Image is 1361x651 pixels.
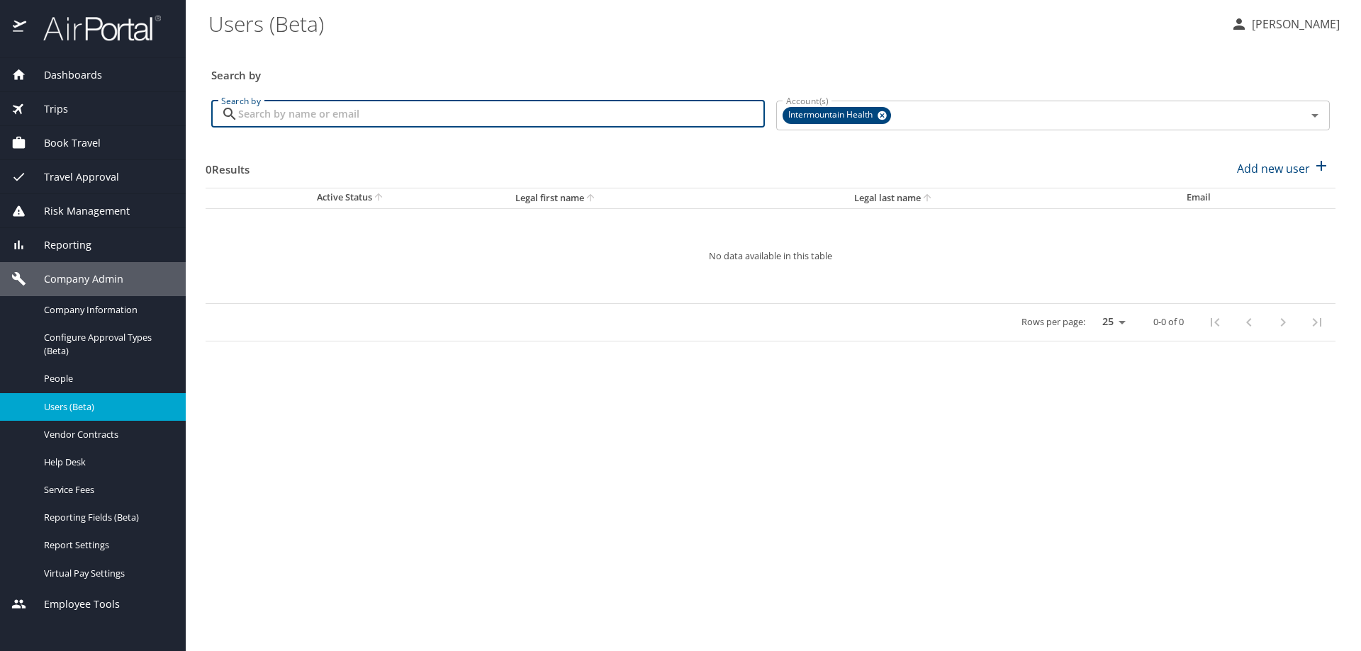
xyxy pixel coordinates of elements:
th: Active Status [206,188,504,208]
span: Reporting [26,237,91,253]
span: Vendor Contracts [44,428,169,441]
button: [PERSON_NAME] [1225,11,1345,37]
th: Legal first name [504,188,844,208]
span: Service Fees [44,483,169,497]
p: Add new user [1237,160,1310,177]
p: [PERSON_NAME] [1248,16,1340,33]
span: Company Admin [26,271,123,287]
span: Book Travel [26,135,101,151]
span: Report Settings [44,538,169,552]
h3: 0 Results [206,153,250,178]
span: Reporting Fields (Beta) [44,511,169,524]
th: Legal last name [843,188,1175,208]
button: Add new user [1231,153,1335,184]
button: sort [372,191,386,205]
span: People [44,372,169,385]
span: Company Information [44,303,169,317]
select: rows per page [1091,312,1131,333]
p: No data available in this table [248,251,1293,261]
span: Virtual Pay Settings [44,567,169,580]
p: Rows per page: [1021,317,1085,327]
span: Employee Tools [26,596,120,612]
div: Intermountain Health [783,107,891,124]
span: Travel Approval [26,169,119,185]
span: Intermountain Health [783,108,881,123]
button: Open [1305,106,1325,125]
button: sort [584,192,598,205]
button: sort [921,192,935,205]
p: 0-0 of 0 [1153,317,1184,327]
span: Risk Management [26,203,130,219]
span: Help Desk [44,455,169,469]
span: Users (Beta) [44,400,169,414]
table: User Search Table [206,188,1335,341]
span: Configure Approval Types (Beta) [44,331,169,358]
img: airportal-logo.png [28,14,161,42]
img: icon-airportal.png [13,14,28,42]
input: Search by name or email [238,101,765,128]
th: Email [1175,188,1335,208]
h3: Search by [211,59,1330,84]
span: Dashboards [26,67,102,83]
span: Trips [26,101,68,117]
h1: Users (Beta) [208,1,1219,45]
